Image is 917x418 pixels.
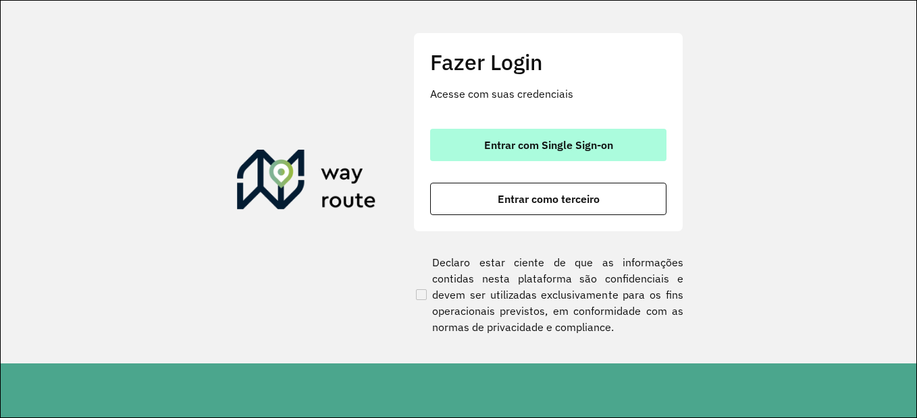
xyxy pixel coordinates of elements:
[413,254,683,335] label: Declaro estar ciente de que as informações contidas nesta plataforma são confidenciais e devem se...
[430,183,666,215] button: button
[430,49,666,75] h2: Fazer Login
[484,140,613,150] span: Entrar com Single Sign-on
[430,86,666,102] p: Acesse com suas credenciais
[237,150,376,214] img: Roteirizador AmbevTech
[430,129,666,161] button: button
[498,193,600,204] span: Entrar como terceiro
